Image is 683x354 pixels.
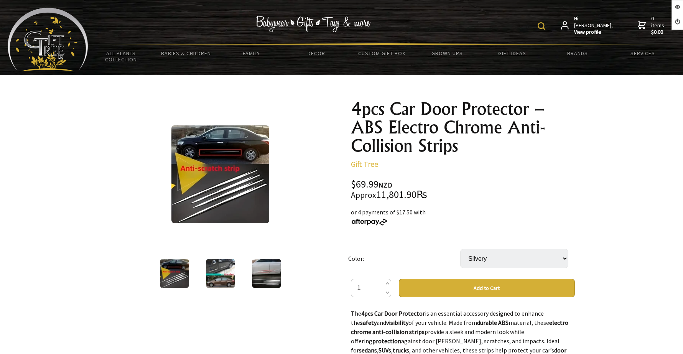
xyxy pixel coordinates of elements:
[393,346,409,354] strong: trucks
[8,8,88,71] img: Babyware - Gifts - Toys and more...
[255,16,370,32] img: Babywear - Gifts - Toys & more
[351,207,575,226] div: or 4 payments of $17.50 with
[538,22,545,30] img: product search
[348,238,460,279] td: Color:
[359,346,377,354] strong: sedans
[651,29,666,36] strong: $0.00
[351,159,378,169] a: Gift Tree
[638,15,666,36] a: 0 items$0.00
[415,45,480,61] a: Grown Ups
[477,319,509,326] strong: durable ABS
[349,45,414,61] a: Custom Gift Box
[88,45,153,68] a: All Plants Collection
[360,319,377,326] strong: safety
[561,15,614,36] a: Hi [PERSON_NAME],View profile
[252,259,281,288] img: 4pcs Car Door Protector – ABS Electro Chrome Anti-Collision Strips
[206,259,235,288] img: 4pcs Car Door Protector – ABS Electro Chrome Anti-Collision Strips
[351,190,376,200] small: Approx
[379,181,392,189] span: NZD
[372,337,401,345] strong: protection
[651,15,666,36] span: 0 items
[610,45,675,61] a: Services
[574,15,614,36] span: Hi [PERSON_NAME],
[153,45,219,61] a: Babies & Children
[284,45,349,61] a: Decor
[160,259,189,288] img: 4pcs Car Door Protector – ABS Electro Chrome Anti-Collision Strips
[219,45,284,61] a: Family
[399,279,575,297] button: Add to Cart
[351,179,575,200] div: $69.99 11,801.90₨
[361,310,425,317] strong: 4pcs Car Door Protector
[386,319,408,326] strong: visibility
[379,346,391,354] strong: SUVs
[351,219,388,226] img: Afterpay
[574,29,614,36] strong: View profile
[171,125,269,223] img: 4pcs Car Door Protector – ABS Electro Chrome Anti-Collision Strips
[351,100,575,155] h1: 4pcs Car Door Protector – ABS Electro Chrome Anti-Collision Strips
[480,45,545,61] a: Gift Ideas
[545,45,610,61] a: Brands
